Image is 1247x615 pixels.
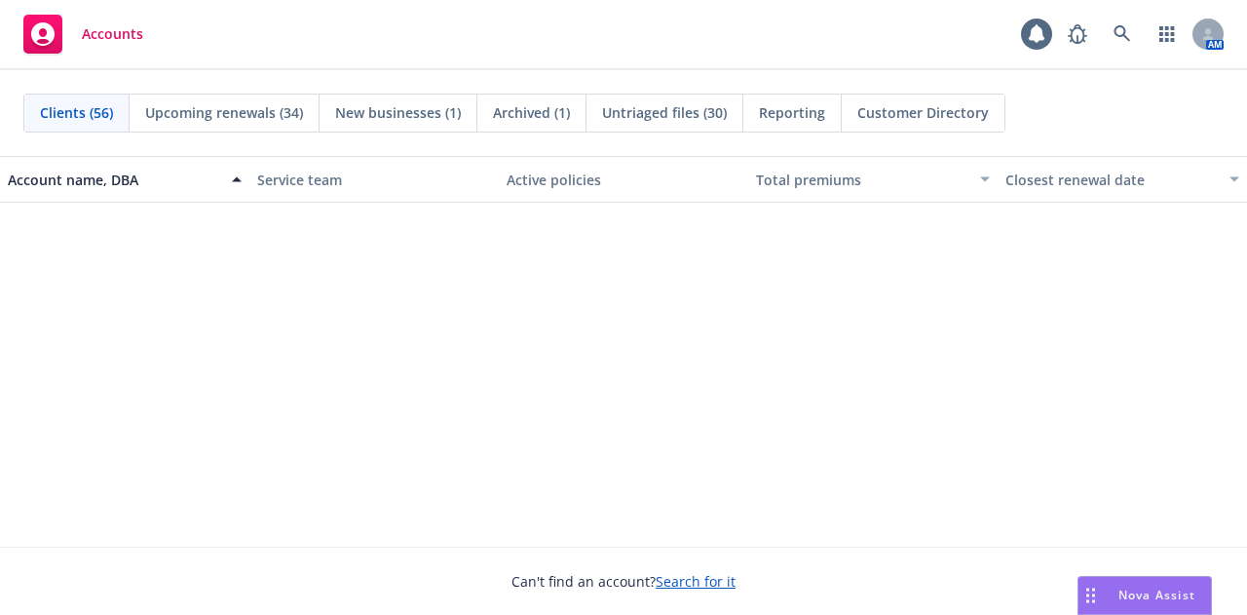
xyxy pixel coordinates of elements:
span: Untriaged files (30) [602,102,727,123]
div: Account name, DBA [8,170,220,190]
a: Accounts [16,7,151,61]
button: Service team [249,156,499,203]
span: Reporting [759,102,825,123]
span: Nova Assist [1118,587,1195,603]
button: Nova Assist [1077,576,1212,615]
span: New businesses (1) [335,102,461,123]
a: Report a Bug [1058,15,1097,54]
button: Active policies [499,156,748,203]
div: Closest renewal date [1005,170,1218,190]
div: Service team [257,170,491,190]
span: Upcoming renewals (34) [145,102,303,123]
span: Clients (56) [40,102,113,123]
a: Search [1103,15,1142,54]
span: Customer Directory [857,102,989,123]
button: Closest renewal date [998,156,1247,203]
button: Total premiums [748,156,998,203]
span: Can't find an account? [511,571,736,592]
div: Total premiums [756,170,968,190]
span: Accounts [82,26,143,42]
div: Drag to move [1078,577,1103,614]
span: Archived (1) [493,102,570,123]
a: Switch app [1148,15,1187,54]
div: Active policies [507,170,740,190]
a: Search for it [656,572,736,591]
